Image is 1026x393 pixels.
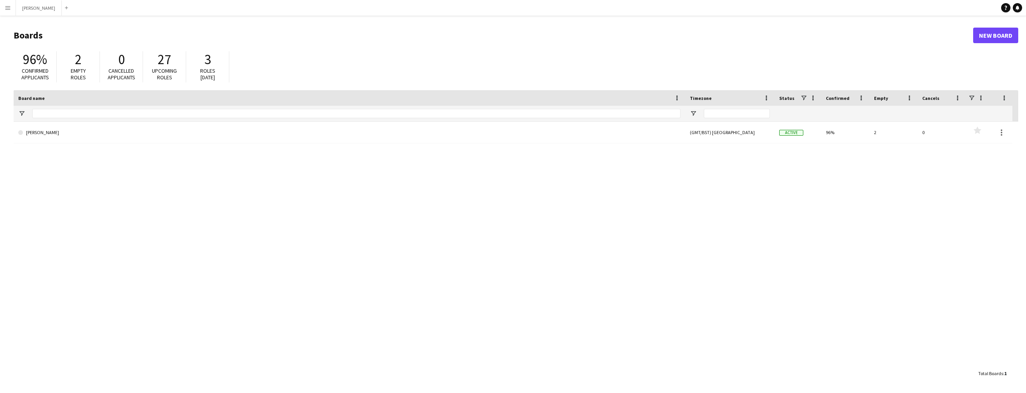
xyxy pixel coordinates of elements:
[779,130,803,136] span: Active
[18,122,681,143] a: [PERSON_NAME]
[978,366,1007,381] div: :
[21,67,49,81] span: Confirmed applicants
[158,51,171,68] span: 27
[108,67,135,81] span: Cancelled applicants
[685,122,775,143] div: (GMT/BST) [GEOGRAPHIC_DATA]
[973,28,1018,43] a: New Board
[869,122,918,143] div: 2
[18,95,45,101] span: Board name
[690,110,697,117] button: Open Filter Menu
[1004,370,1007,376] span: 1
[152,67,177,81] span: Upcoming roles
[821,122,869,143] div: 96%
[118,51,125,68] span: 0
[922,95,939,101] span: Cancels
[779,95,794,101] span: Status
[918,122,966,143] div: 0
[16,0,62,16] button: [PERSON_NAME]
[204,51,211,68] span: 3
[32,109,681,118] input: Board name Filter Input
[704,109,770,118] input: Timezone Filter Input
[14,30,973,41] h1: Boards
[874,95,888,101] span: Empty
[200,67,215,81] span: Roles [DATE]
[826,95,850,101] span: Confirmed
[71,67,86,81] span: Empty roles
[23,51,47,68] span: 96%
[75,51,82,68] span: 2
[690,95,712,101] span: Timezone
[978,370,1003,376] span: Total Boards
[18,110,25,117] button: Open Filter Menu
